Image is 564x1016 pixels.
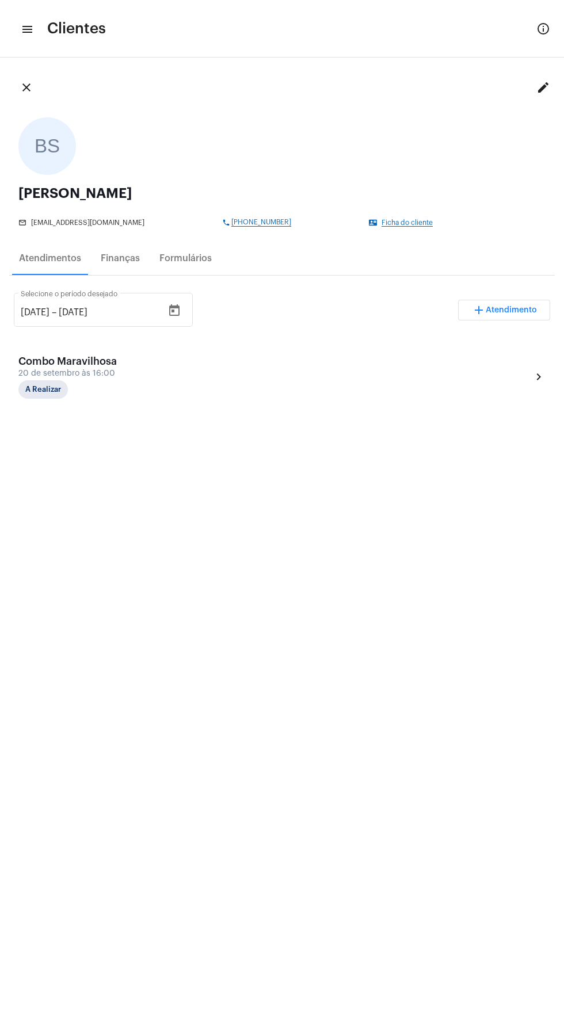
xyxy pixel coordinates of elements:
span: [PHONE_NUMBER] [231,219,291,227]
div: Atendimentos [19,253,81,263]
mat-icon: edit [536,81,550,94]
div: Combo Maravilhosa [18,356,134,367]
input: Data de início [21,307,49,318]
mat-icon: Info [536,22,550,36]
span: Clientes [47,20,106,38]
div: [PERSON_NAME] [18,186,546,200]
mat-icon: add [472,303,486,317]
mat-chip: A Realizar [18,380,68,399]
input: Data do fim [59,307,128,318]
mat-icon: contact_mail [369,219,378,227]
span: Ficha do cliente [382,219,433,227]
mat-icon: close [20,81,33,94]
span: Atendimento [486,306,537,314]
span: – [52,307,56,318]
button: Info [532,17,555,40]
button: Open calendar [163,299,186,322]
div: 20 de setembro às 16:00 [18,369,134,378]
div: Formulários [159,253,212,263]
div: BS [18,117,76,175]
button: Adicionar Atendimento [458,300,550,320]
div: Finanças [101,253,140,263]
mat-icon: mail_outline [18,219,28,227]
mat-icon: phone [222,219,231,227]
mat-icon: sidenav icon [21,22,32,36]
span: [EMAIL_ADDRESS][DOMAIN_NAME] [31,219,144,227]
mat-icon: chevron_right [532,370,546,384]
